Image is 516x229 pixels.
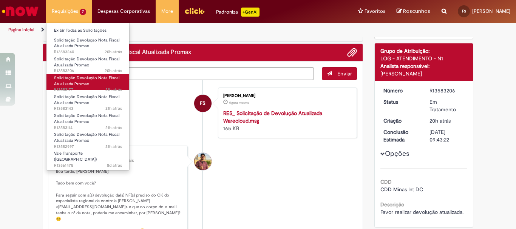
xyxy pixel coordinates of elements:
time: 01/10/2025 13:49:44 [229,100,249,105]
div: Frederico Santos Silva [194,95,212,112]
span: FS [200,94,205,112]
dt: Criação [378,117,424,124]
span: R13561475 [54,163,122,169]
time: 30/09/2025 17:14:22 [105,87,122,92]
span: FS [462,9,466,14]
a: Aberto R13583206 : Solicitação Devolução Nota Fiscal Atualizada Promax [46,55,130,71]
ul: Requisições [46,23,130,171]
span: Solicitação Devolução Nota Fiscal Atualizada Promax [54,132,119,143]
time: 30/09/2025 17:24:36 [105,49,122,55]
ul: Trilhas de página [6,23,338,37]
a: Página inicial [8,27,34,33]
span: Favoritos [365,8,385,15]
div: Grupo de Atribuição: [380,47,468,55]
span: Agora mesmo [229,100,249,105]
span: 21h atrás [105,144,122,149]
div: Em Tratamento [429,98,465,113]
span: Favor realizar devolução atualizada. [380,209,463,215]
b: Descrição [380,201,404,208]
div: Vitor Jeremias Da Silva [194,153,212,170]
div: R13583206 [429,87,465,94]
span: Rascunhos [403,8,430,15]
span: Despesas Corporativas [97,8,150,15]
span: 8d atrás [107,163,122,168]
img: click_logo_yellow_360x200.png [184,5,205,17]
a: Aberto R13583114 : Solicitação Devolução Nota Fiscal Atualizada Promax [46,112,130,128]
button: Adicionar anexos [347,48,357,57]
div: 30/09/2025 17:20:14 [429,117,465,124]
span: Solicitação Devolução Nota Fiscal Atualizada Promax [54,37,119,49]
time: 30/09/2025 17:04:56 [105,125,122,131]
textarea: Digite sua mensagem aqui... [49,67,314,80]
span: 7 [80,9,86,15]
a: RES_ Solicitação de Devolução Atualizada Warecloud.msg [223,110,322,124]
span: Solicitação Devolução Nota Fiscal Atualizada Promax [54,56,119,68]
span: R13583206 [54,68,122,74]
span: 21h atrás [105,106,122,111]
span: 21h atrás [105,125,122,131]
time: 24/09/2025 08:25:51 [107,163,122,168]
time: 30/09/2025 17:09:25 [105,106,122,111]
dt: Conclusão Estimada [378,128,424,143]
div: [PERSON_NAME] [380,70,468,77]
div: 165 KB [223,109,349,132]
span: R13583143 [54,106,122,112]
span: 20h atrás [429,117,451,124]
time: 30/09/2025 16:50:34 [105,144,122,149]
span: More [161,8,173,15]
a: Aberto R13582997 : Solicitação Devolução Nota Fiscal Atualizada Promax [46,131,130,147]
dt: Status [378,98,424,106]
a: Exibir Todas as Solicitações [46,26,130,35]
span: 21h atrás [105,87,122,92]
span: [PERSON_NAME] [472,8,510,14]
button: Enviar [322,67,357,80]
span: R13583177 [54,87,122,93]
img: ServiceNow [1,4,40,19]
time: 30/09/2025 17:20:14 [429,117,451,124]
a: Rascunhos [397,8,430,15]
div: LOG - ATENDIMENTO - N1 [380,55,468,62]
b: CDD [380,178,392,185]
div: Analista responsável: [380,62,468,70]
span: Solicitação Devolução Nota Fiscal Atualizada Promax [54,113,119,124]
a: Aberto R13583177 : Solicitação Devolução Nota Fiscal Atualizada Promax [46,74,130,90]
span: R13583114 [54,125,122,131]
div: Padroniza [216,8,260,17]
span: R13582997 [54,144,122,150]
span: CDD Minas Int DC [380,186,423,193]
a: Aberto R13583240 : Solicitação Devolução Nota Fiscal Atualizada Promax [46,36,130,52]
a: Aberto R13561475 : Vale Transporte (VT) [46,149,130,166]
span: Requisições [52,8,78,15]
span: 20h atrás [105,68,122,74]
span: Vale Transporte ([GEOGRAPHIC_DATA]) [54,151,97,162]
span: R13583240 [54,49,122,55]
span: Enviar [337,70,352,77]
p: +GenAi [241,8,260,17]
div: [PERSON_NAME] [223,94,349,98]
div: [DATE] 09:43:22 [429,128,465,143]
span: Solicitação Devolução Nota Fiscal Atualizada Promax [54,94,119,106]
a: Aberto R13583143 : Solicitação Devolução Nota Fiscal Atualizada Promax [46,93,130,109]
time: 30/09/2025 17:20:16 [105,68,122,74]
span: Solicitação Devolução Nota Fiscal Atualizada Promax [54,75,119,87]
dt: Número [378,87,424,94]
span: 20h atrás [105,49,122,55]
